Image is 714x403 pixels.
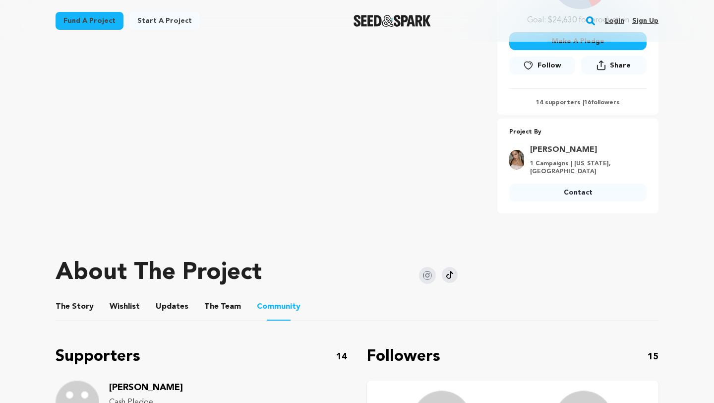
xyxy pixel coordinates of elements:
[56,301,70,313] span: The
[442,267,458,283] img: Seed&Spark Tiktok Icon
[610,61,631,70] span: Share
[156,301,188,313] span: Updates
[257,301,300,313] span: Community
[109,384,183,392] a: [PERSON_NAME]
[204,301,219,313] span: The
[509,99,647,107] p: 14 supporters | followers
[509,150,524,170] img: f353599bd2e2e20d.png
[354,15,431,27] a: Seed&Spark Homepage
[605,13,624,29] a: Login
[129,12,200,30] a: Start a project
[581,56,647,78] span: Share
[537,61,561,70] span: Follow
[581,56,647,74] button: Share
[530,144,641,156] a: Goto Nicole Alejandra Klein profile
[648,350,658,364] p: 15
[336,350,347,364] p: 14
[509,127,647,138] p: Project By
[530,160,641,176] p: 1 Campaigns | [US_STATE], [GEOGRAPHIC_DATA]
[632,13,658,29] a: Sign up
[56,345,140,369] p: Supporters
[354,15,431,27] img: Seed&Spark Logo Dark Mode
[509,57,575,74] a: Follow
[109,383,183,392] span: [PERSON_NAME]
[204,301,241,313] span: Team
[56,261,262,285] h1: About The Project
[56,12,123,30] a: Fund a project
[110,301,140,313] span: Wishlist
[419,267,436,284] img: Seed&Spark Instagram Icon
[509,184,647,201] a: Contact
[584,100,591,106] span: 16
[367,345,440,369] p: Followers
[56,301,94,313] span: Story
